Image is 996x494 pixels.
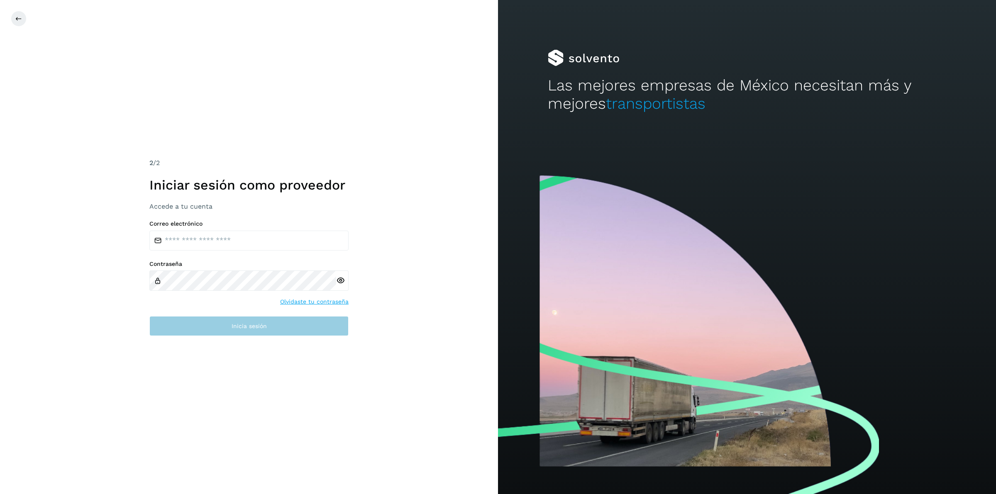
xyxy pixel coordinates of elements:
[606,95,705,112] span: transportistas
[548,76,946,113] h2: Las mejores empresas de México necesitan más y mejores
[149,316,349,336] button: Inicia sesión
[149,220,349,227] label: Correo electrónico
[149,202,349,210] h3: Accede a tu cuenta
[149,177,349,193] h1: Iniciar sesión como proveedor
[149,159,153,167] span: 2
[232,323,267,329] span: Inicia sesión
[149,260,349,268] label: Contraseña
[280,297,349,306] a: Olvidaste tu contraseña
[149,158,349,168] div: /2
